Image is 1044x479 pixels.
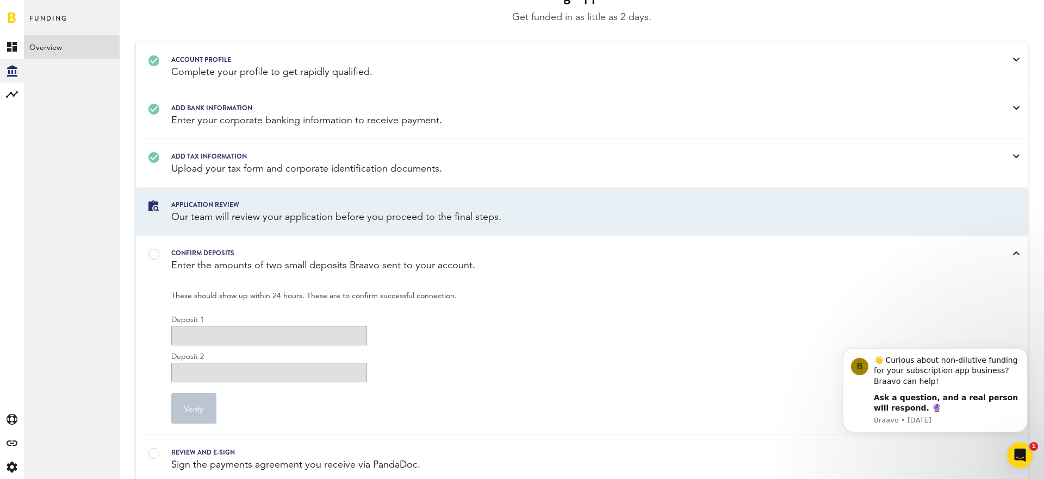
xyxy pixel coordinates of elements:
button: Home [170,4,191,25]
a: [EMAIL_ADDRESS][DOMAIN_NAME] [17,330,151,339]
div: Hey [PERSON_NAME], [17,276,170,287]
h1: Operator [53,5,91,14]
div: joined the conversation [61,247,170,257]
span: Funding [29,12,67,35]
div: Get funded in as little as 2 days. [136,11,1028,24]
a: Add bank information Enter your corporate banking information to receive payment. [136,91,1027,138]
div: Add bank information [171,102,965,114]
div: But seems about right :) [107,169,200,180]
img: Profile image for Mukhtar [47,247,58,257]
div: I just followed up with email, sender : [17,319,170,341]
div: Also does it work with UK Ltd companies? [48,194,200,215]
div: [PERSON_NAME] [17,70,170,91]
button: Send a message… [185,351,204,369]
p: The team can also help [53,14,135,24]
div: Application review [171,199,965,211]
div: Adrien says… [9,162,209,187]
div: Its Mukhtar, I am an account manager here :) [17,293,170,314]
a: confirm deposits Enter the amounts of two small deposits Braavo sent to your account. [136,236,1027,283]
div: [DATE] [9,230,209,245]
textarea: Message… [9,333,208,351]
iframe: Intercom notifications message [826,338,1044,439]
div: Enter the amounts of two small deposits Braavo sent to your account. [171,259,965,273]
button: Start recording [69,356,78,364]
div: Close [191,4,210,24]
button: go back [7,4,28,25]
b: Mukhtar [61,248,92,256]
div: Hey [PERSON_NAME],Its Mukhtar, I am an account manager here :)I just followed up with email, send... [9,270,178,374]
div: REVIEW AND E-SIGN [171,446,965,458]
button: Upload attachment [17,356,26,364]
button: Emoji picker [34,356,43,364]
button: Verify [171,393,216,424]
a: Add tax information Upload your tax form and corporate identification documents. [136,140,1027,187]
div: I've never done revenue financing or any form of lending before so, I'm not quite sure what advan... [39,106,209,161]
div: Upload your tax form and corporate identification documents. [171,162,965,176]
div: Enter your corporate banking information to receive payment. [171,114,965,128]
div: Complete your profile to get rapidly qualified. [171,66,965,79]
iframe: Intercom live chat [1007,442,1033,468]
a: Application review Our team will review your application before you proceed to the final steps. [136,188,1027,235]
div: Also does it work with UK Ltd companies? [39,187,209,222]
a: Overview [24,35,120,59]
img: Profile image for Operator [31,6,48,23]
div: Our team will review your application before you proceed to the final steps. [171,211,965,224]
a: Account profile Complete your profile to get rapidly qualified. [136,43,1027,90]
span: Support [23,8,62,17]
div: Mukhtar says… [9,245,209,270]
span: These should show up within 24 hours. These are to confirm successful connection. [171,283,948,303]
div: Adrien says… [9,106,209,162]
label: Deposit 2 [171,351,367,363]
div: Account profile [171,54,965,66]
div: Sign the payments agreement you receive via PandaDoc. [171,458,965,472]
label: Deposit 1 [171,314,367,326]
div: I've never done revenue financing or any form of lending before so, I'm not quite sure what advan... [48,112,200,155]
div: Add tax information [171,150,965,162]
div: But seems about right :) [98,162,209,186]
div: Adrien says… [9,187,209,230]
button: Gif picker [52,356,60,364]
div: Mukhtar says… [9,270,209,398]
span: 1 [1029,442,1038,451]
div: confirm deposits [171,247,965,259]
div: Just to clarify, are you interested in this service, or did you mean something a bit different wh... [17,16,170,70]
